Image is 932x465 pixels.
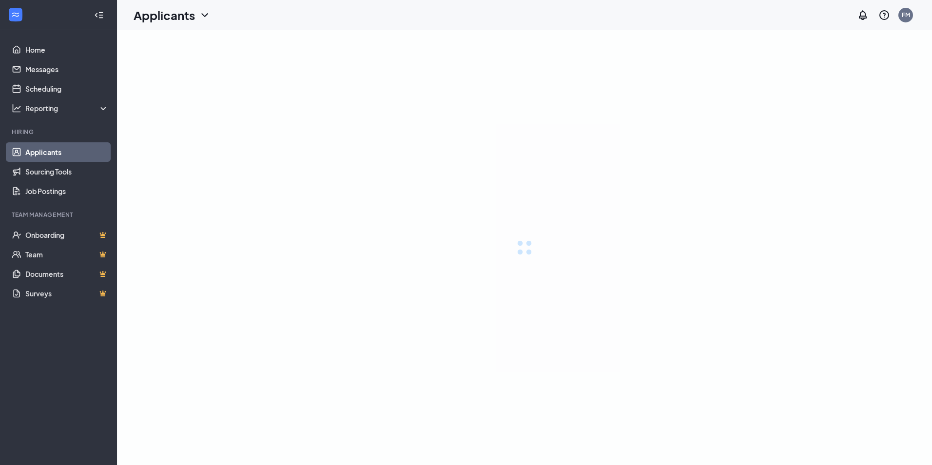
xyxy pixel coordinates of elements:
a: Messages [25,59,109,79]
svg: Notifications [857,9,869,21]
div: Hiring [12,128,107,136]
a: Home [25,40,109,59]
a: SurveysCrown [25,284,109,303]
a: OnboardingCrown [25,225,109,245]
div: FM [902,11,910,19]
div: Reporting [25,103,109,113]
svg: ChevronDown [199,9,211,21]
a: Job Postings [25,181,109,201]
a: Scheduling [25,79,109,98]
a: DocumentsCrown [25,264,109,284]
a: Applicants [25,142,109,162]
svg: Analysis [12,103,21,113]
div: Team Management [12,211,107,219]
h1: Applicants [134,7,195,23]
a: TeamCrown [25,245,109,264]
a: Sourcing Tools [25,162,109,181]
svg: QuestionInfo [878,9,890,21]
svg: WorkstreamLogo [11,10,20,19]
svg: Collapse [94,10,104,20]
